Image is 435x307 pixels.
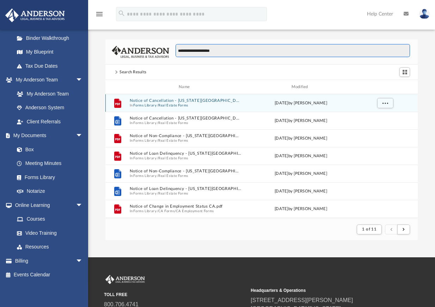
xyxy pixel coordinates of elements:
[357,225,382,234] button: 1 of 11
[104,275,146,284] img: Anderson Advisors Platinum Portal
[118,10,125,17] i: search
[245,171,357,177] div: [DATE] by [PERSON_NAME]
[105,94,418,219] div: grid
[157,103,158,108] span: /
[120,69,146,75] div: Search Results
[157,191,158,196] span: /
[245,135,357,142] div: [DATE] by [PERSON_NAME]
[134,103,157,108] button: Forms Library
[158,173,188,178] button: Real Estate Forms
[134,209,157,213] button: Forms Library
[158,209,174,213] button: CA Forms
[174,209,176,213] span: /
[176,209,214,213] button: CA Employment Forms
[10,31,93,45] a: Binder Walkthrough
[95,10,104,18] i: menu
[158,191,188,196] button: Real Estate Forms
[76,129,90,143] span: arrow_drop_down
[10,170,86,184] a: Forms Library
[134,121,157,125] button: Forms Library
[10,142,86,156] a: Box
[130,156,242,160] span: In
[360,84,409,90] div: id
[158,156,188,160] button: Real Estate Forms
[157,209,158,213] span: /
[245,118,357,124] div: [DATE] by [PERSON_NAME]
[157,138,158,143] span: /
[399,67,410,77] button: Switch to Grid View
[158,138,188,143] button: Real Estate Forms
[134,173,157,178] button: Forms Library
[5,268,93,282] a: Events Calendar
[251,287,392,294] small: Headquarters & Operations
[76,198,90,213] span: arrow_drop_down
[245,206,357,212] div: [DATE] by [PERSON_NAME]
[158,121,188,125] button: Real Estate Forms
[5,73,90,87] a: My Anderson Teamarrow_drop_down
[245,84,357,90] div: Modified
[130,186,242,191] button: Notice of Loan Delinquency - [US_STATE][GEOGRAPHIC_DATA]docx
[157,173,158,178] span: /
[95,13,104,18] a: menu
[134,191,157,196] button: Forms Library
[130,103,242,108] span: In
[245,188,357,195] div: [DATE] by [PERSON_NAME]
[157,156,158,160] span: /
[76,254,90,268] span: arrow_drop_down
[130,138,242,143] span: In
[130,134,242,138] button: Notice of Non-Compliance - [US_STATE][GEOGRAPHIC_DATA]pdf
[130,173,242,178] span: In
[10,115,90,129] a: Client Referrals
[245,100,357,106] div: [DATE] by [PERSON_NAME]
[10,156,90,171] a: Meeting Minutes
[245,153,357,159] div: [DATE] by [PERSON_NAME]
[130,121,242,125] span: In
[130,204,242,209] button: Notice of Change in Employment Status CA.pdf
[3,8,67,22] img: Anderson Advisors Platinum Portal
[10,45,90,59] a: My Blueprint
[377,98,393,109] button: More options
[5,129,90,143] a: My Documentsarrow_drop_down
[130,191,242,196] span: In
[10,226,86,240] a: Video Training
[129,84,242,90] div: Name
[130,151,242,156] button: Notice of Loan Delinquency - [US_STATE][GEOGRAPHIC_DATA]pdf
[419,9,430,19] img: User Pic
[158,103,188,108] button: Real Estate Forms
[10,212,90,226] a: Courses
[362,227,376,231] span: 1 of 11
[76,73,90,87] span: arrow_drop_down
[176,44,410,57] input: Search files and folders
[10,184,90,198] a: Notarize
[157,121,158,125] span: /
[5,254,93,268] a: Billingarrow_drop_down
[5,198,90,212] a: Online Learningarrow_drop_down
[251,297,353,303] a: [STREET_ADDRESS][PERSON_NAME]
[10,59,93,73] a: Tax Due Dates
[134,156,157,160] button: Forms Library
[10,101,90,115] a: Anderson System
[130,209,242,213] span: In
[109,84,126,90] div: id
[130,98,242,103] button: Notice of Cancellation - [US_STATE][GEOGRAPHIC_DATA]pdf
[134,138,157,143] button: Forms Library
[10,87,86,101] a: My Anderson Team
[130,169,242,173] button: Notice of Non-Compliance - [US_STATE][GEOGRAPHIC_DATA]docx
[104,291,246,298] small: TOLL FREE
[10,240,90,254] a: Resources
[130,116,242,121] button: Notice of Cancellation - [US_STATE][GEOGRAPHIC_DATA]docx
